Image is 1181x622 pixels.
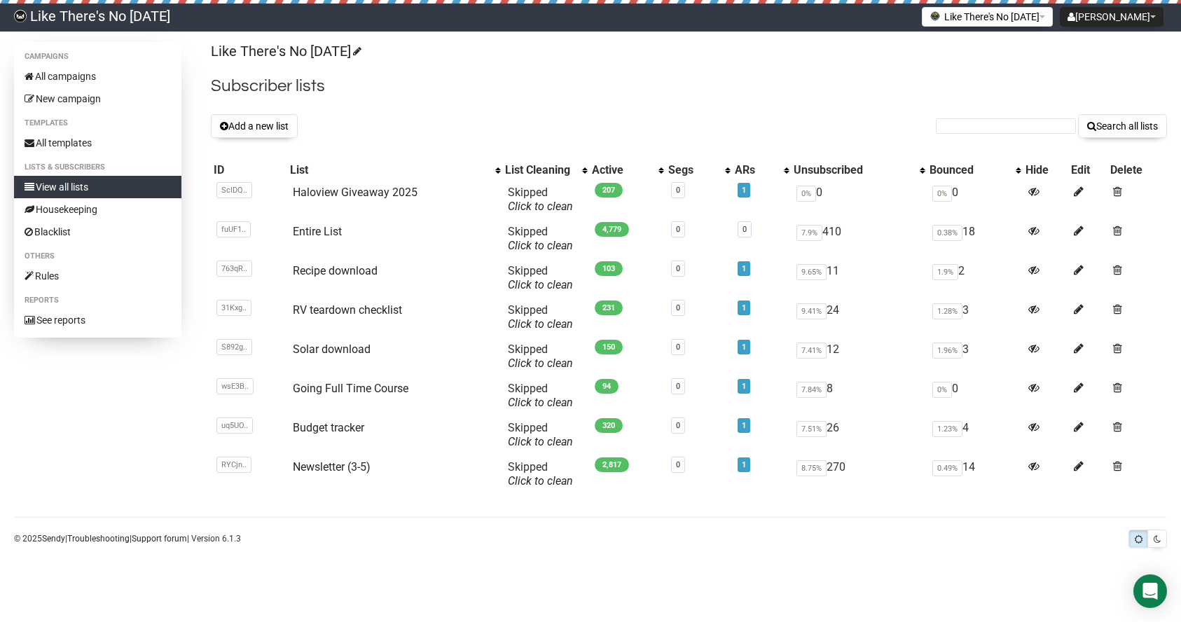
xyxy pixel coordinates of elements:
a: Going Full Time Course [293,382,408,395]
a: 0 [676,303,680,312]
span: 0% [932,382,952,398]
span: 7.51% [796,421,827,437]
span: Skipped [508,186,573,213]
a: Click to clean [508,435,573,448]
span: 1.96% [932,343,962,359]
li: Templates [14,115,181,132]
a: 1 [742,343,746,352]
th: Active: No sort applied, activate to apply an ascending sort [589,160,665,180]
a: New campaign [14,88,181,110]
span: S892g.. [216,339,252,355]
span: 1.23% [932,421,962,437]
button: Search all lists [1078,114,1167,138]
div: Edit [1071,163,1104,177]
span: Skipped [508,382,573,409]
span: Skipped [508,421,573,448]
td: 270 [791,455,927,494]
h2: Subscriber lists [211,74,1167,99]
th: List Cleaning: No sort applied, activate to apply an ascending sort [502,160,589,180]
div: Delete [1110,163,1164,177]
span: fuUF1.. [216,221,251,237]
a: Budget tracker [293,421,364,434]
div: ARs [735,163,777,177]
span: 103 [595,261,623,276]
a: Housekeeping [14,198,181,221]
td: 26 [791,415,927,455]
a: 1 [742,460,746,469]
td: 12 [791,337,927,376]
button: Like There's No [DATE] [922,7,1053,27]
div: ID [214,163,284,177]
td: 410 [791,219,927,258]
div: Bounced [930,163,1009,177]
a: Click to clean [508,317,573,331]
img: 1.png [930,11,941,22]
a: 0 [743,225,747,234]
td: 4 [927,415,1023,455]
div: Hide [1025,163,1065,177]
a: Haloview Giveaway 2025 [293,186,417,199]
button: Add a new list [211,114,298,138]
a: Click to clean [508,278,573,291]
a: Entire List [293,225,342,238]
a: Troubleshooting [67,534,130,544]
button: [PERSON_NAME] [1060,7,1163,27]
a: Support forum [132,534,187,544]
td: 0 [791,180,927,219]
a: Blacklist [14,221,181,243]
a: 1 [742,264,746,273]
div: List [290,163,488,177]
span: 150 [595,340,623,354]
span: Skipped [508,225,573,252]
a: Recipe download [293,264,378,277]
span: 9.65% [796,264,827,280]
a: View all lists [14,176,181,198]
a: Solar download [293,343,371,356]
li: Reports [14,292,181,309]
td: 14 [927,455,1023,494]
span: 9.41% [796,303,827,319]
div: Active [592,163,651,177]
span: 320 [595,418,623,433]
a: Click to clean [508,200,573,213]
span: wsE3B.. [216,378,254,394]
a: 1 [742,382,746,391]
a: RV teardown checklist [293,303,402,317]
li: Others [14,248,181,265]
a: See reports [14,309,181,331]
a: 1 [742,303,746,312]
span: Skipped [508,264,573,291]
span: 94 [595,379,619,394]
span: 207 [595,183,623,198]
td: 18 [927,219,1023,258]
span: 31Kxg.. [216,300,251,316]
span: 0.38% [932,225,962,241]
span: 0% [796,186,816,202]
img: 3bb7e7a1549464c9148d539ecd0c5592 [14,10,27,22]
a: Click to clean [508,396,573,409]
a: 0 [676,460,680,469]
a: All campaigns [14,65,181,88]
a: Like There's No [DATE] [211,43,359,60]
div: Open Intercom Messenger [1133,574,1167,608]
span: 7.41% [796,343,827,359]
td: 3 [927,337,1023,376]
a: 1 [742,421,746,430]
a: Click to clean [508,357,573,370]
span: 763qR.. [216,261,252,277]
span: Skipped [508,303,573,331]
th: Edit: No sort applied, sorting is disabled [1068,160,1107,180]
span: 4,779 [595,222,629,237]
span: 8.75% [796,460,827,476]
span: 0.49% [932,460,962,476]
li: Lists & subscribers [14,159,181,176]
span: RYCjn.. [216,457,251,473]
a: 0 [676,421,680,430]
td: 8 [791,376,927,415]
div: Segs [668,163,718,177]
span: 231 [595,300,623,315]
span: 7.9% [796,225,822,241]
th: List: No sort applied, activate to apply an ascending sort [287,160,502,180]
a: 0 [676,382,680,391]
th: Segs: No sort applied, activate to apply an ascending sort [665,160,732,180]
